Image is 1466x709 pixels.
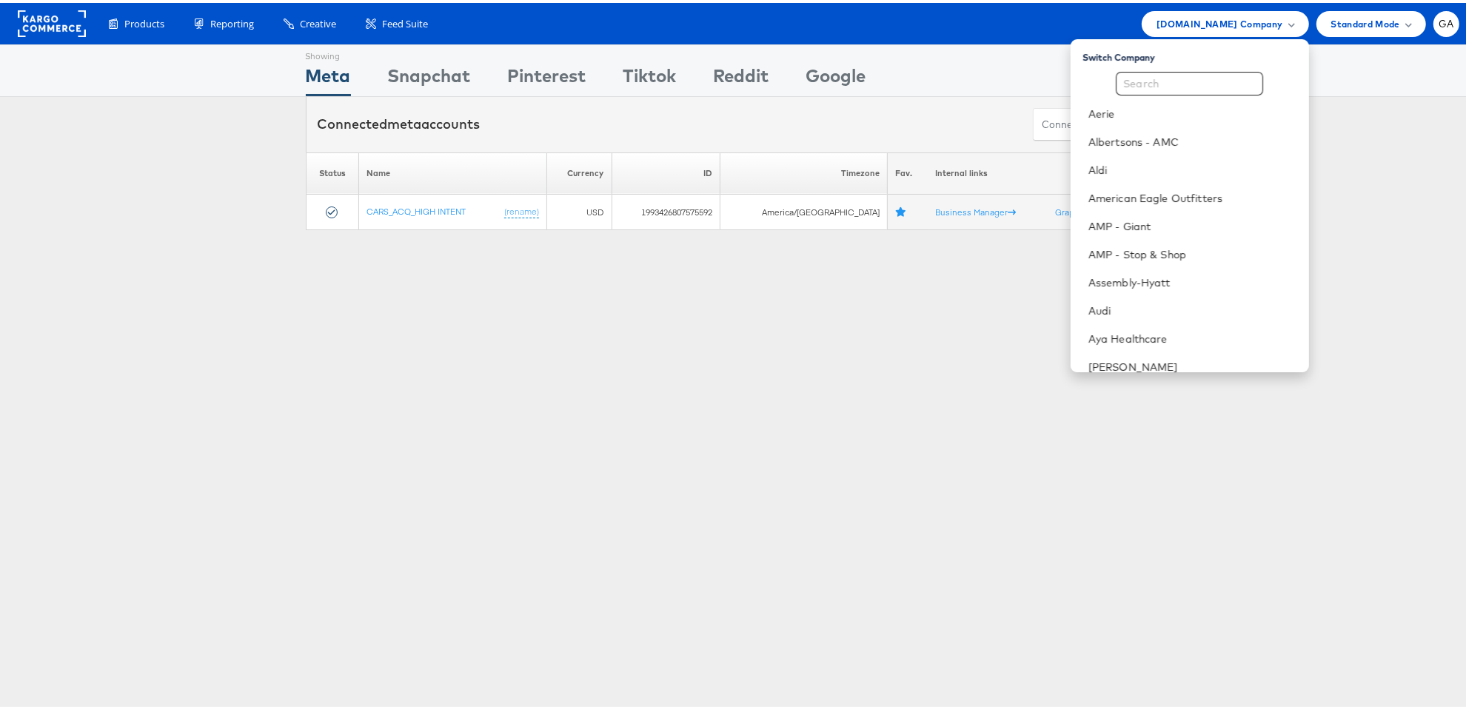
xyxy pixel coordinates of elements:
a: AMP - Stop & Shop [1088,244,1297,259]
a: [PERSON_NAME] [1088,357,1297,372]
a: American Eagle Outfitters [1088,188,1297,203]
input: Search [1116,69,1263,93]
a: Aldi [1088,160,1297,175]
span: GA [1439,16,1454,26]
a: Assembly-Hyatt [1088,272,1297,287]
td: 1993426807575592 [612,192,720,227]
a: Audi [1088,300,1297,315]
th: Status [306,149,359,192]
span: Reporting [210,14,254,28]
div: Google [806,60,866,93]
a: Aerie [1088,104,1297,118]
a: Aya Healthcare [1088,329,1297,343]
span: Products [124,14,164,28]
th: Currency [546,149,612,192]
a: AMP - Giant [1088,216,1297,231]
td: USD [546,192,612,227]
div: Tiktok [623,60,677,93]
span: Creative [300,14,336,28]
a: Graph Explorer [1056,204,1124,215]
a: CARS_ACQ_HIGH INTENT [366,203,466,214]
div: Showing [306,42,351,60]
a: Business Manager [936,204,1017,215]
span: [DOMAIN_NAME] Company [1157,13,1282,29]
td: America/[GEOGRAPHIC_DATA] [720,192,888,227]
a: Albertsons - AMC [1088,132,1297,147]
th: Timezone [720,149,888,192]
div: Switch Company [1082,42,1309,61]
th: ID [612,149,720,192]
div: Connected accounts [318,112,481,131]
th: Name [359,149,547,192]
div: Pinterest [508,60,586,93]
span: meta [388,112,422,130]
span: Standard Mode [1331,13,1400,29]
div: Meta [306,60,351,93]
div: Snapchat [388,60,471,93]
button: ConnectmetaAccounts [1033,105,1160,138]
div: Reddit [714,60,769,93]
span: Feed Suite [382,14,428,28]
a: (rename) [504,203,539,215]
